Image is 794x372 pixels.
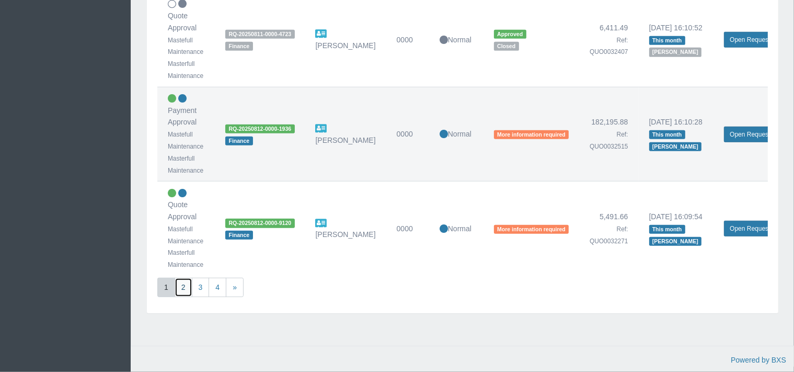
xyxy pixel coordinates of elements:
td: Normal [429,182,484,276]
td: [PERSON_NAME] [305,182,386,276]
span: Finance [225,231,252,240]
span: More information required [494,130,569,139]
a: » [226,278,244,297]
a: 4 [209,278,226,297]
span: [PERSON_NAME] [649,142,702,151]
td: [DATE] 16:09:54 [639,182,714,276]
td: 0000 [386,182,429,276]
span: RQ-20250812-0000-9120 [225,219,294,228]
td: 0000 [386,87,429,182]
span: RQ-20250812-0000-1936 [225,125,294,133]
td: [PERSON_NAME] [305,87,386,182]
td: Payment Approval [157,87,215,182]
span: Closed [494,42,519,51]
a: Open Request [724,221,776,236]
td: 182,195.88 [579,87,638,182]
span: [PERSON_NAME] [649,48,702,57]
td: [DATE] 16:10:28 [639,87,714,182]
a: Open Request [724,32,776,48]
td: 5,491.66 [579,182,638,276]
span: This month [649,36,685,45]
a: Powered by BXS [731,356,786,364]
td: Quote Approval [157,182,215,276]
span: This month [649,130,685,139]
small: Masterfull Maintenance [168,155,203,174]
small: Ref: QUO0032271 [590,226,628,245]
span: 1 [157,278,175,297]
span: Approved [494,30,526,39]
span: This month [649,225,685,234]
span: Finance [225,137,252,145]
small: Masterfull Maintenance [168,249,203,268]
a: 2 [175,278,192,297]
small: Mastefull Maintenance [168,37,203,56]
small: Mastefull Maintenance [168,226,203,245]
span: More information required [494,225,569,234]
td: Normal [429,87,484,182]
span: [PERSON_NAME] [649,237,702,246]
span: Finance [225,42,252,51]
a: Open Request [724,127,776,142]
small: Masterfull Maintenance [168,60,203,80]
span: RQ-20250811-0000-4723 [225,30,294,39]
a: 3 [192,278,210,297]
small: Mastefull Maintenance [168,131,203,150]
